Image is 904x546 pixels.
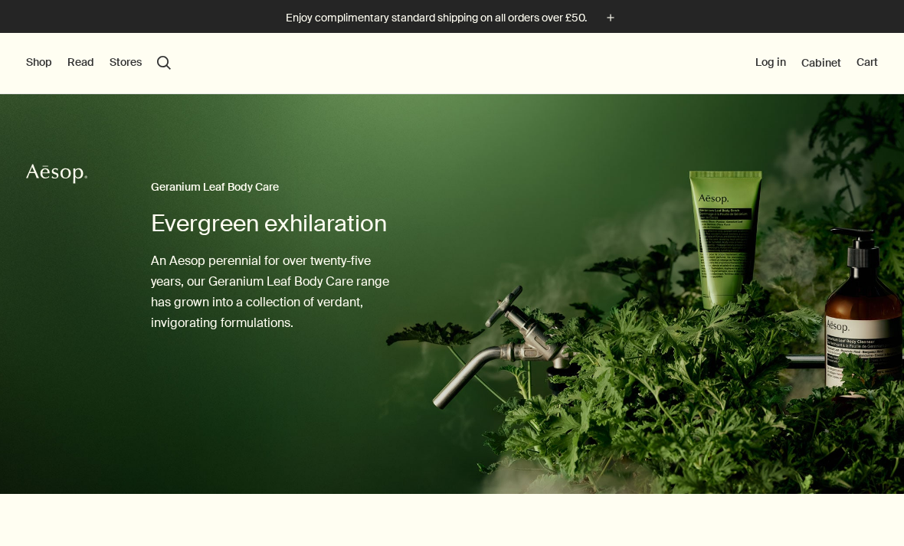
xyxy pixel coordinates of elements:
h2: Geranium Leaf Body Care [151,178,391,197]
h1: Evergreen exhilaration [151,208,391,239]
button: Cart [857,55,878,70]
a: Cabinet [801,56,841,70]
button: Read [67,55,94,70]
p: An Aesop perennial for over twenty-five years, our Geranium Leaf Body Care range has grown into a... [151,250,391,334]
button: Stores [110,55,142,70]
button: Log in [755,55,786,70]
nav: primary [26,33,171,94]
button: Open search [157,56,171,70]
nav: supplementary [755,33,878,94]
p: Enjoy complimentary standard shipping on all orders over £50. [286,10,587,26]
a: Aesop [22,159,91,193]
button: Enjoy complimentary standard shipping on all orders over £50. [286,9,619,27]
button: Shop [26,55,52,70]
svg: Aesop [26,162,87,185]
